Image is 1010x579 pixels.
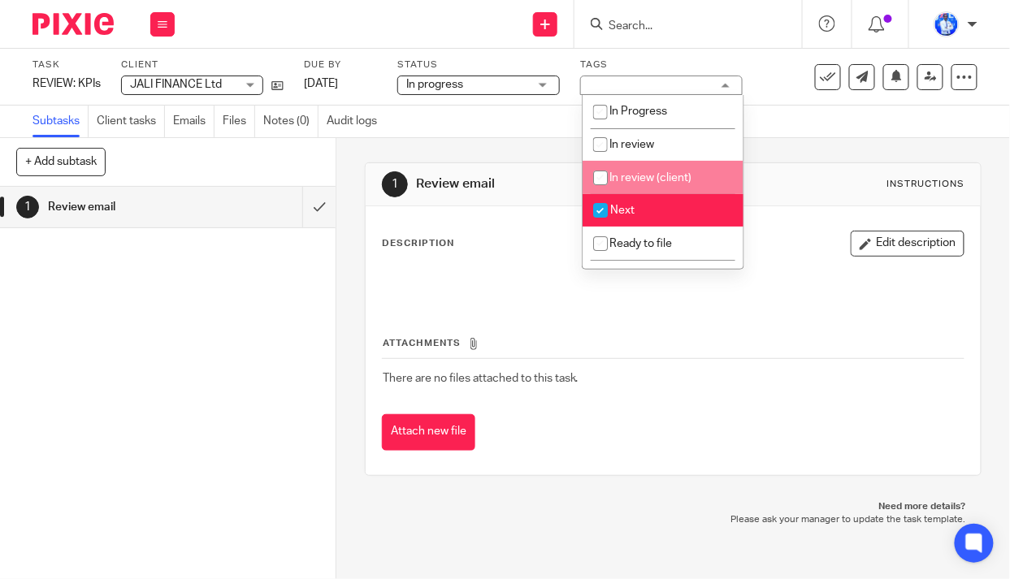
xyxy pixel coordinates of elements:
[121,58,284,71] label: Client
[48,195,207,219] h1: Review email
[607,19,753,34] input: Search
[381,513,966,526] p: Please ask your manager to update the task template.
[382,171,408,197] div: 1
[97,106,165,137] a: Client tasks
[417,175,709,192] h1: Review email
[16,196,39,218] div: 1
[173,106,215,137] a: Emails
[130,79,222,90] span: JALI FINANCE Ltd
[851,231,964,257] button: Edit description
[33,13,114,35] img: Pixie
[886,178,964,191] div: Instructions
[610,106,668,117] span: In Progress
[304,58,377,71] label: Due by
[33,106,89,137] a: Subtasks
[580,58,743,71] label: Tags
[304,78,338,89] span: [DATE]
[381,500,966,513] p: Need more details?
[934,11,960,37] img: WhatsApp%20Image%202022-01-17%20at%2010.26.43%20PM.jpeg
[382,414,475,451] button: Attach new file
[382,237,454,250] p: Description
[610,205,635,216] span: Next
[223,106,255,137] a: Files
[406,79,463,90] span: In progress
[610,238,673,249] span: Ready to file
[383,373,579,384] span: There are no files attached to this task.
[610,172,692,184] span: In review (client)
[397,58,560,71] label: Status
[263,106,319,137] a: Notes (0)
[33,58,101,71] label: Task
[327,106,385,137] a: Audit logs
[610,139,655,150] span: In review
[16,148,106,175] button: + Add subtask
[33,76,101,92] div: REVIEW: KPIs
[383,339,461,348] span: Attachments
